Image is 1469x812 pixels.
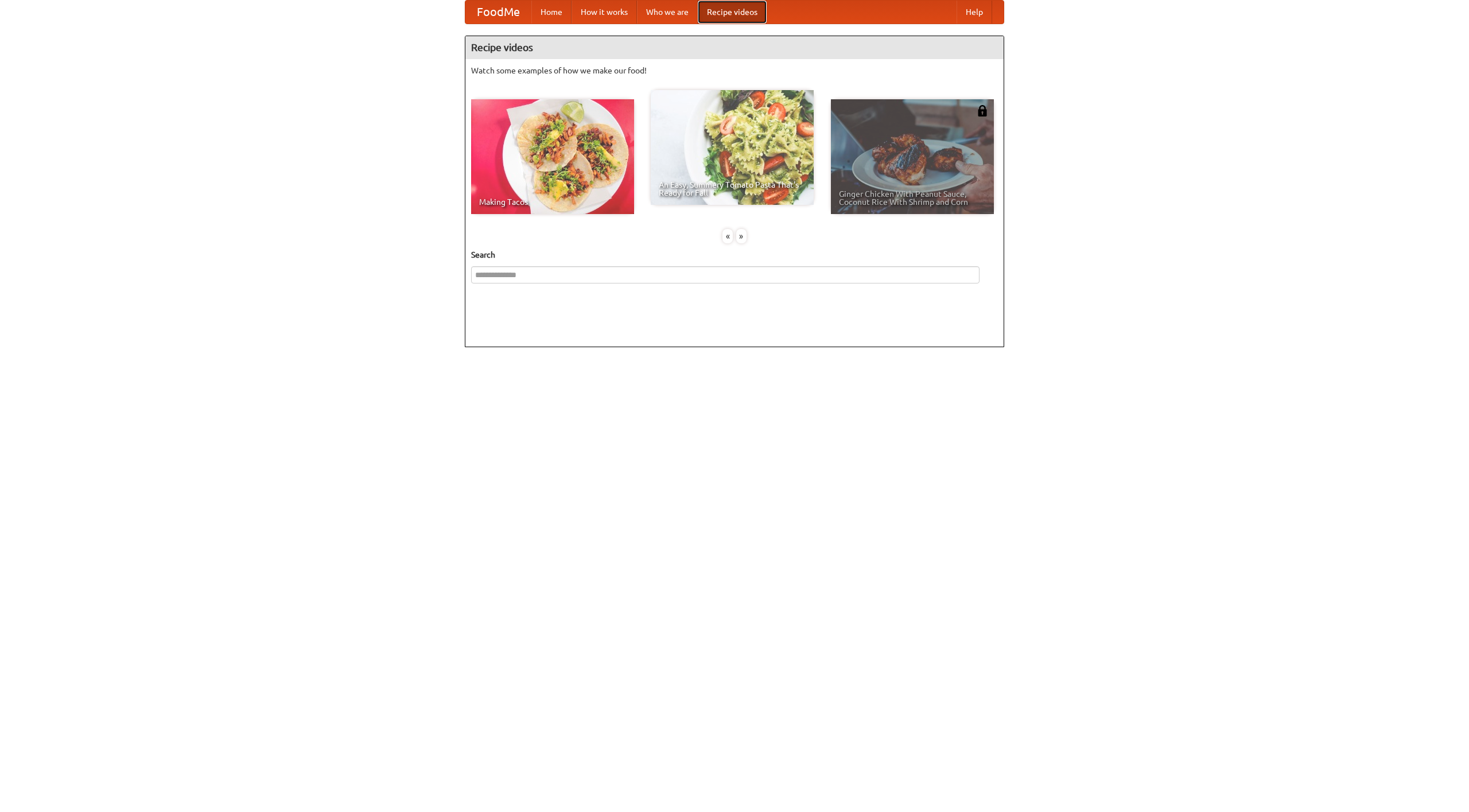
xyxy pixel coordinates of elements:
span: An Easy, Summery Tomato Pasta That's Ready for Fall [659,181,806,197]
a: How it works [572,1,637,24]
a: An Easy, Summery Tomato Pasta That's Ready for Fall [651,90,814,205]
div: » [736,229,747,243]
img: 483408.png [977,105,988,116]
h5: Search [471,249,998,261]
a: Help [957,1,992,24]
a: FoodMe [465,1,531,24]
a: Making Tacos [471,99,634,214]
a: Home [531,1,572,24]
p: Watch some examples of how we make our food! [471,65,998,76]
h4: Recipe videos [465,36,1004,59]
span: Making Tacos [479,198,626,206]
a: Recipe videos [698,1,767,24]
a: Who we are [637,1,698,24]
div: « [722,229,733,243]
